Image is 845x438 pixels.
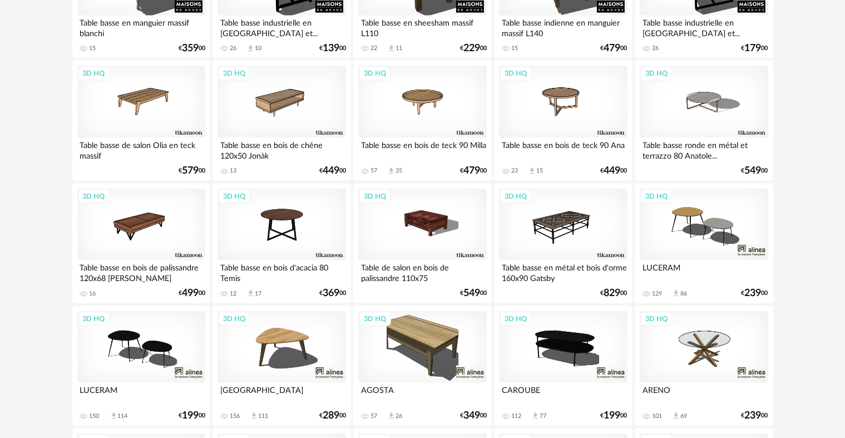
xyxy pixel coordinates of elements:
div: € 00 [601,289,627,297]
span: 139 [323,45,339,52]
div: 3D HQ [78,312,110,326]
a: 3D HQ LUCERAM 129 Download icon 86 €23900 [635,184,773,304]
div: 35 [396,167,402,175]
div: € 00 [601,412,627,420]
span: Download icon [528,167,536,175]
span: 199 [182,412,199,420]
div: Table basse de salon Olia en teck massif [77,138,205,160]
div: 3D HQ [78,189,110,204]
div: € 00 [460,412,487,420]
div: Table basse en bois de teck 90 Ana [499,138,627,160]
div: 3D HQ [218,66,250,81]
div: 17 [255,290,261,298]
div: Table basse en métal et bois d'orme 160x90 Gatsby [499,260,627,283]
div: 86 [680,290,687,298]
div: AGOSTA [358,383,486,405]
a: 3D HQ Table basse en métal et bois d'orme 160x90 Gatsby €82900 [494,184,632,304]
div: 13 [230,167,236,175]
div: 3D HQ [218,189,250,204]
a: 3D HQ AGOSTA 57 Download icon 26 €34900 [353,306,491,426]
div: 12 [230,290,236,298]
div: 26 [230,45,236,52]
div: 3D HQ [640,66,673,81]
div: € 00 [601,45,627,52]
a: 3D HQ Table basse en bois de palissandre 120x68 [PERSON_NAME] 16 €49900 [72,184,210,304]
span: 449 [323,167,339,175]
div: Table basse en bois de palissandre 120x68 [PERSON_NAME] [77,260,205,283]
div: 26 [396,412,402,420]
div: 156 [230,412,240,420]
a: 3D HQ Table basse en bois de teck 90 Ana 23 Download icon 15 €44900 [494,61,632,181]
span: 289 [323,412,339,420]
span: 359 [182,45,199,52]
span: Download icon [672,412,680,420]
div: Table basse ronde en métal et terrazzo 80 Anatole... [640,138,768,160]
span: Download icon [387,412,396,420]
div: 57 [370,412,377,420]
div: Table basse indienne en manguier massif L140 [499,16,627,38]
div: 112 [511,412,521,420]
a: 3D HQ Table basse en bois de chêne 120x50 Jonàk 13 €44900 [213,61,350,181]
span: 479 [463,167,480,175]
div: Table basse en manguier massif blanchi [77,16,205,38]
span: 349 [463,412,480,420]
div: € 00 [601,167,627,175]
div: LUCERAM [77,383,205,405]
span: 549 [745,167,762,175]
span: Download icon [110,412,118,420]
div: € 00 [319,167,346,175]
div: ARENO [640,383,768,405]
span: 499 [182,289,199,297]
div: 77 [540,412,546,420]
span: Download icon [246,289,255,298]
div: € 00 [179,45,205,52]
div: 3D HQ [78,66,110,81]
a: 3D HQ Table basse en bois de teck 90 Milla 57 Download icon 35 €47900 [353,61,491,181]
div: Table basse en bois d'acacia 80 Temis [218,260,345,283]
div: € 00 [319,45,346,52]
span: 549 [463,289,480,297]
div: € 00 [179,412,205,420]
span: 239 [745,289,762,297]
div: 22 [370,45,377,52]
div: 15 [511,45,518,52]
div: Table de salon en bois de palissandre 110x75 [PERSON_NAME] [358,260,486,283]
div: Table basse en bois de chêne 120x50 Jonàk [218,138,345,160]
div: 15 [90,45,96,52]
div: 150 [90,412,100,420]
div: € 00 [179,289,205,297]
div: 114 [118,412,128,420]
div: 3D HQ [218,312,250,326]
div: € 00 [319,289,346,297]
span: 369 [323,289,339,297]
div: Table basse en bois de teck 90 Milla [358,138,486,160]
div: Table basse industrielle en [GEOGRAPHIC_DATA] et... [218,16,345,38]
span: Download icon [246,45,255,53]
span: 239 [745,412,762,420]
span: 479 [604,45,621,52]
div: 69 [680,412,687,420]
a: 3D HQ LUCERAM 150 Download icon 114 €19900 [72,306,210,426]
div: 3D HQ [359,66,391,81]
div: CAROUBE [499,383,627,405]
div: 101 [652,412,662,420]
span: 829 [604,289,621,297]
div: € 00 [742,412,768,420]
div: 16 [90,290,96,298]
div: 3D HQ [500,66,532,81]
div: 57 [370,167,377,175]
a: 3D HQ Table basse en bois d'acacia 80 Temis 12 Download icon 17 €36900 [213,184,350,304]
div: 11 [396,45,402,52]
div: 3D HQ [359,312,391,326]
a: 3D HQ Table basse ronde en métal et terrazzo 80 Anatole... €54900 [635,61,773,181]
div: € 00 [460,167,487,175]
div: 3D HQ [640,312,673,326]
div: 15 [536,167,543,175]
div: 23 [511,167,518,175]
a: 3D HQ [GEOGRAPHIC_DATA] 156 Download icon 111 €28900 [213,306,350,426]
div: € 00 [319,412,346,420]
span: 579 [182,167,199,175]
div: 111 [258,412,268,420]
div: 3D HQ [500,312,532,326]
div: 10 [255,45,261,52]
